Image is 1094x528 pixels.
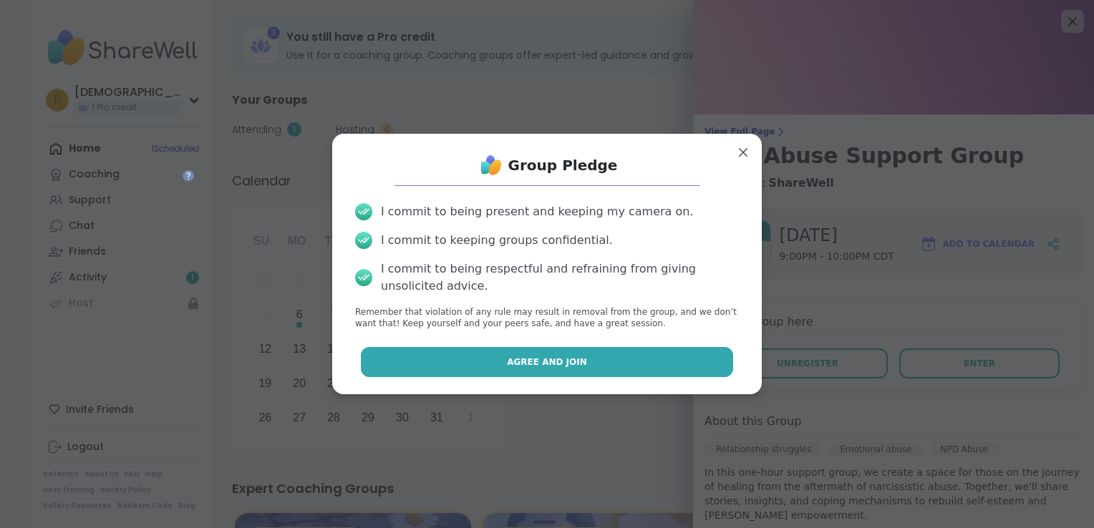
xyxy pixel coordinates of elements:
[361,347,734,377] button: Agree and Join
[381,232,613,249] div: I commit to keeping groups confidential.
[477,151,505,180] img: ShareWell Logo
[508,155,618,175] h1: Group Pledge
[381,203,693,220] div: I commit to being present and keeping my camera on.
[183,170,194,181] iframe: Spotlight
[507,356,587,368] span: Agree and Join
[355,306,739,331] p: Remember that violation of any rule may result in removal from the group, and we don’t want that!...
[381,260,739,295] div: I commit to being respectful and refraining from giving unsolicited advice.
